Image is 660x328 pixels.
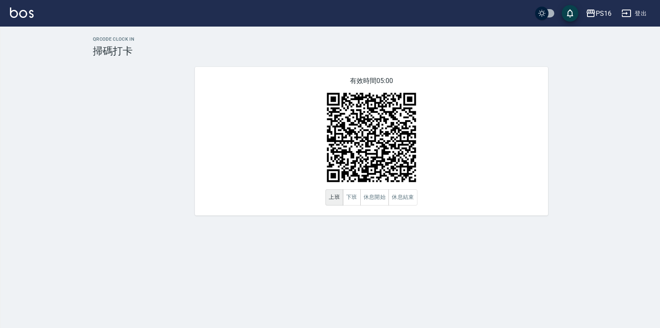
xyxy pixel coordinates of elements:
[618,6,650,21] button: 登出
[93,37,650,42] h2: QRcode Clock In
[360,189,389,206] button: 休息開始
[388,189,417,206] button: 休息結束
[93,45,650,57] h3: 掃碼打卡
[596,8,611,19] div: PS16
[343,189,361,206] button: 下班
[10,7,34,18] img: Logo
[582,5,615,22] button: PS16
[325,189,343,206] button: 上班
[195,67,548,215] div: 有效時間 05:00
[562,5,578,22] button: save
